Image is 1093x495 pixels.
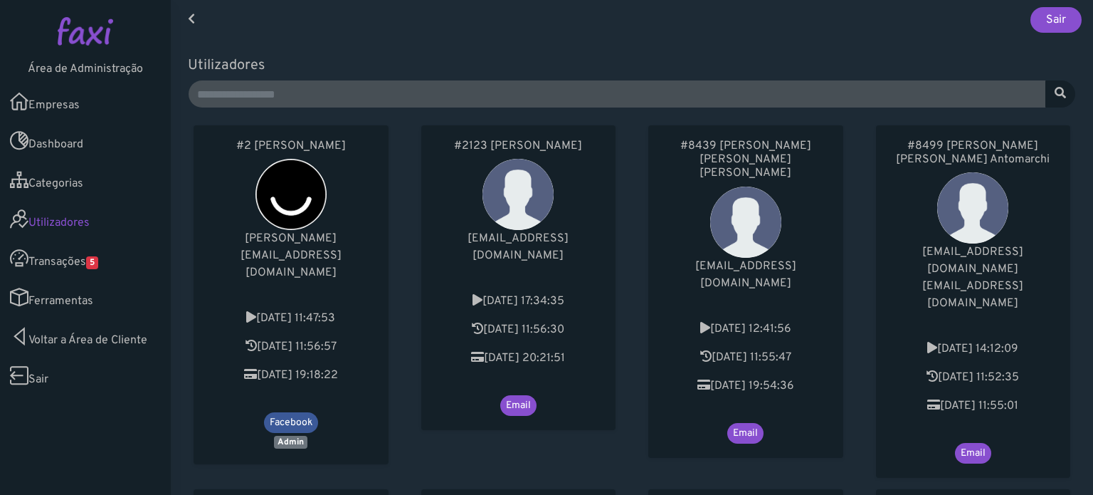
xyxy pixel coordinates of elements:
p: Última actividade [208,338,374,355]
span: Email [500,395,537,416]
p: Última actividade [662,349,829,366]
span: Admin [274,436,307,449]
p: Última transacção [890,397,1057,415]
p: Última actividade [435,321,602,338]
a: #2123 [PERSON_NAME] [435,140,602,153]
span: [PERSON_NAME][EMAIL_ADDRESS][DOMAIN_NAME] [241,231,342,280]
a: #8439 [PERSON_NAME] [PERSON_NAME] [PERSON_NAME] [662,140,829,181]
h5: Utilizadores [188,57,1076,74]
p: Criado em [435,293,602,310]
span: [EMAIL_ADDRESS][DOMAIN_NAME] [922,245,1023,276]
span: [EMAIL_ADDRESS][DOMAIN_NAME] [695,259,796,291]
span: 5 [86,256,98,269]
a: #8499 [PERSON_NAME] [PERSON_NAME] Antomarchi [890,140,1057,167]
span: [EMAIL_ADDRESS][DOMAIN_NAME] [922,279,1023,311]
p: Última transacção [435,350,602,367]
span: [EMAIL_ADDRESS][DOMAIN_NAME] [468,231,569,263]
span: Facebook [264,412,318,433]
p: Última transacção [662,377,829,395]
p: Criado em [662,321,829,338]
a: #2 [PERSON_NAME] [208,140,374,153]
p: Criado em [208,310,374,327]
p: Última transacção [208,367,374,384]
a: Sair [1030,7,1082,33]
span: Email [955,443,991,464]
p: Criado em [890,340,1057,358]
p: Última actividade [890,369,1057,386]
span: Email [727,423,764,444]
